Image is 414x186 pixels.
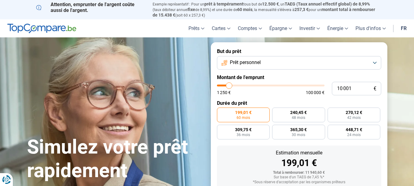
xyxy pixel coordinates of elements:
a: Prêts [185,19,208,37]
span: 309,75 € [235,127,252,132]
span: 60 mois [237,116,250,120]
span: montant total à rembourser de 15.438 € [153,7,375,17]
a: Investir [296,19,324,37]
div: Estimation mensuelle [222,150,376,155]
div: 199,01 € [222,158,376,168]
span: TAEG (Taux annuel effectif global) de 8,99% [285,2,370,6]
p: Exemple représentatif : Pour un tous but de , un (taux débiteur annuel de 8,99%) et une durée de ... [153,2,378,18]
span: 240,45 € [290,110,307,115]
span: 365,30 € [290,127,307,132]
span: 24 mois [347,133,361,137]
span: Prêt personnel [230,59,261,66]
span: 199,01 € [235,110,252,115]
span: 36 mois [237,133,250,137]
span: 448,71 € [346,127,362,132]
span: € [374,86,376,91]
span: 42 mois [347,116,361,120]
span: fixe [188,7,195,12]
label: Durée du prêt [217,100,381,106]
div: Total à rembourser: 11 940,60 € [222,171,376,175]
span: 48 mois [292,116,305,120]
span: 270,12 € [346,110,362,115]
a: Cartes [208,19,234,37]
span: 30 mois [292,133,305,137]
img: TopCompare [7,24,76,33]
a: Énergie [324,19,352,37]
span: 100 000 € [306,90,325,95]
span: 1 250 € [217,90,231,95]
a: fr [397,19,410,37]
a: Comptes [234,19,266,37]
a: Épargne [266,19,296,37]
span: 257,3 € [294,7,309,12]
span: prêt à tempérament [204,2,243,6]
div: *Sous réserve d'acceptation par les organismes prêteurs [222,180,376,184]
label: But du prêt [217,48,381,54]
p: Attention, emprunter de l'argent coûte aussi de l'argent. [36,2,145,13]
button: Prêt personnel [217,56,381,70]
span: 12.500 € [262,2,279,6]
h1: Simulez votre prêt rapidement [27,135,203,183]
a: Plus d'infos [352,19,389,37]
span: 60 mois [237,7,253,12]
div: Sur base d'un TAEG de 7,45 %* [222,175,376,180]
label: Montant de l'emprunt [217,74,381,80]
